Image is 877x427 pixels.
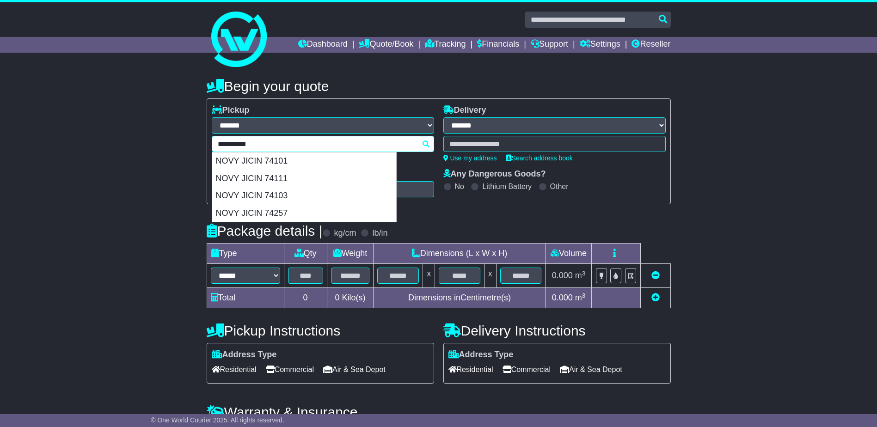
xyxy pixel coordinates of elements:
[207,323,434,338] h4: Pickup Instructions
[575,293,586,302] span: m
[425,37,466,53] a: Tracking
[632,37,670,53] a: Reseller
[443,154,497,162] a: Use my address
[266,362,314,377] span: Commercial
[550,182,569,191] label: Other
[212,170,396,188] div: NOVY JICIN 74111
[284,288,327,308] td: 0
[207,404,671,420] h4: Warranty & Insurance
[482,182,532,191] label: Lithium Battery
[151,416,284,424] span: © One World Courier 2025. All rights reserved.
[207,244,284,264] td: Type
[334,228,356,238] label: kg/cm
[212,362,257,377] span: Residential
[552,271,573,280] span: 0.000
[212,205,396,222] div: NOVY JICIN 74257
[503,362,551,377] span: Commercial
[443,105,486,116] label: Delivery
[477,37,519,53] a: Financials
[207,288,284,308] td: Total
[448,350,514,360] label: Address Type
[575,271,586,280] span: m
[546,244,592,264] td: Volume
[423,264,435,288] td: x
[651,271,660,280] a: Remove this item
[335,293,339,302] span: 0
[443,169,546,179] label: Any Dangerous Goods?
[212,350,277,360] label: Address Type
[327,244,374,264] td: Weight
[531,37,568,53] a: Support
[455,182,464,191] label: No
[374,288,546,308] td: Dimensions in Centimetre(s)
[212,152,396,170] div: NOVY JICIN 74101
[359,37,413,53] a: Quote/Book
[374,244,546,264] td: Dimensions (L x W x H)
[323,362,386,377] span: Air & Sea Depot
[580,37,620,53] a: Settings
[372,228,387,238] label: lb/in
[651,293,660,302] a: Add new item
[560,362,622,377] span: Air & Sea Depot
[284,244,327,264] td: Qty
[582,292,586,299] sup: 3
[212,105,250,116] label: Pickup
[327,288,374,308] td: Kilo(s)
[207,79,671,94] h4: Begin your quote
[207,223,323,238] h4: Package details |
[582,270,586,277] sup: 3
[298,37,348,53] a: Dashboard
[448,362,493,377] span: Residential
[484,264,496,288] td: x
[506,154,573,162] a: Search address book
[443,323,671,338] h4: Delivery Instructions
[212,187,396,205] div: NOVY JICIN 74103
[552,293,573,302] span: 0.000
